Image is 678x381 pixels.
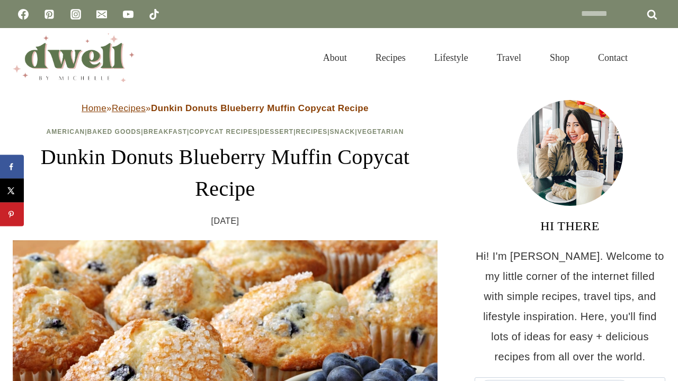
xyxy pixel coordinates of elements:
[13,4,34,25] a: Facebook
[309,39,361,76] a: About
[309,39,642,76] nav: Primary Navigation
[420,39,483,76] a: Lifestyle
[361,39,420,76] a: Recipes
[211,213,239,229] time: [DATE]
[260,128,294,135] a: Dessert
[112,103,146,113] a: Recipes
[13,33,135,82] img: DWELL by michelle
[144,4,165,25] a: TikTok
[330,128,355,135] a: Snack
[47,128,85,135] a: American
[483,39,536,76] a: Travel
[475,246,665,367] p: Hi! I'm [PERSON_NAME]. Welcome to my little corner of the internet filled with simple recipes, tr...
[536,39,584,76] a: Shop
[151,103,369,113] strong: Dunkin Donuts Blueberry Muffin Copycat Recipe
[584,39,642,76] a: Contact
[65,4,86,25] a: Instagram
[13,141,438,205] h1: Dunkin Donuts Blueberry Muffin Copycat Recipe
[47,128,404,135] span: | | | | | | |
[87,128,141,135] a: Baked Goods
[39,4,60,25] a: Pinterest
[296,128,328,135] a: Recipes
[189,128,257,135] a: Copycat Recipes
[647,49,665,67] button: View Search Form
[118,4,139,25] a: YouTube
[82,103,106,113] a: Home
[358,128,404,135] a: Vegetarian
[82,103,369,113] span: » »
[475,216,665,235] h3: HI THERE
[91,4,112,25] a: Email
[144,128,187,135] a: Breakfast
